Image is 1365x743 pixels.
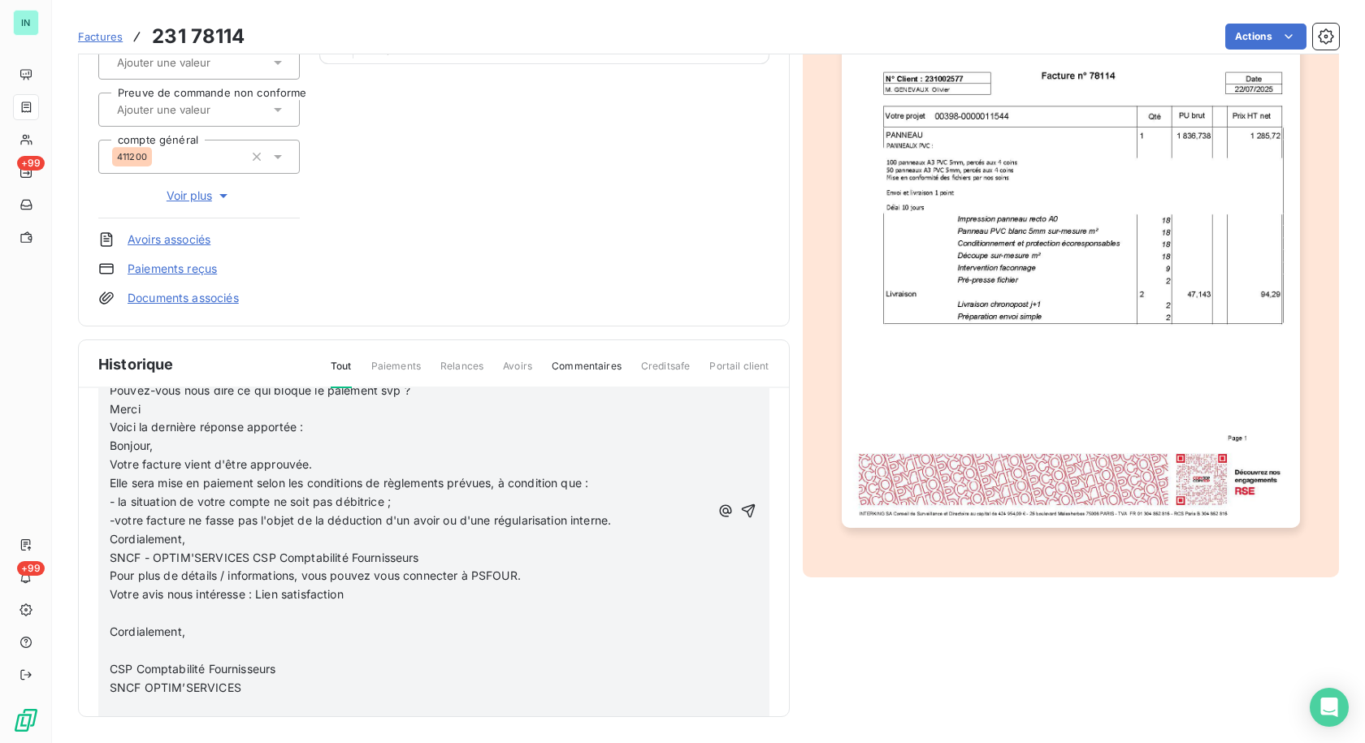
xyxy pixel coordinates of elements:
[1310,688,1349,727] div: Open Intercom Messenger
[78,30,123,43] span: Factures
[115,55,279,70] input: Ajouter une valeur
[709,359,769,387] span: Portail client
[110,438,153,452] span: Bonjour,
[110,402,141,416] span: Merci
[110,568,521,582] span: Pour plus de détails / informations, vous pouvez vous connecter à PSFOUR.
[552,359,622,387] span: Commentaires
[110,532,185,546] span: Cordialement,
[17,156,45,171] span: +99
[110,457,313,471] span: Votre facture vient d'être approuvée.
[110,551,419,564] span: SNCF - OPTIM'SERVICES CSP Comptabilité Fournisseurs
[503,359,532,387] span: Avoirs
[110,495,391,508] span: - la situation de votre compte ne soit pas débitrice ;
[1225,24,1306,50] button: Actions
[128,261,217,277] a: Paiements reçus
[13,707,39,733] img: Logo LeanPay
[331,359,352,388] span: Tout
[167,188,232,204] span: Voir plus
[128,231,210,248] a: Avoirs associés
[13,10,39,36] div: IN
[110,383,410,397] span: Pouvez-vous nous dire ce qui bloque le paiement svp ?
[110,587,344,601] span: Votre avis nous intéresse : Lien satisfaction
[110,662,275,676] span: CSP Comptabilité Fournisseurs
[152,22,245,51] h3: 231 78114
[115,102,279,117] input: Ajouter une valeur
[110,476,588,490] span: Elle sera mise en paiement selon les conditions de règlements prévues, à condition que :
[440,359,483,387] span: Relances
[371,359,421,387] span: Paiements
[110,680,241,694] span: SNCF OPTIM’SERVICES
[360,45,451,54] span: après échéance
[641,359,691,387] span: Creditsafe
[17,561,45,576] span: +99
[128,290,239,306] a: Documents associés
[98,187,300,205] button: Voir plus
[117,152,147,162] span: 411200
[98,353,174,375] span: Historique
[110,624,185,638] span: Cordialement,
[110,420,303,434] span: Voici la dernière réponse apportée :
[110,513,611,527] span: -votre facture ne fasse pas l'objet de la déduction d'un avoir ou d'une régularisation interne.
[78,28,123,45] a: Factures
